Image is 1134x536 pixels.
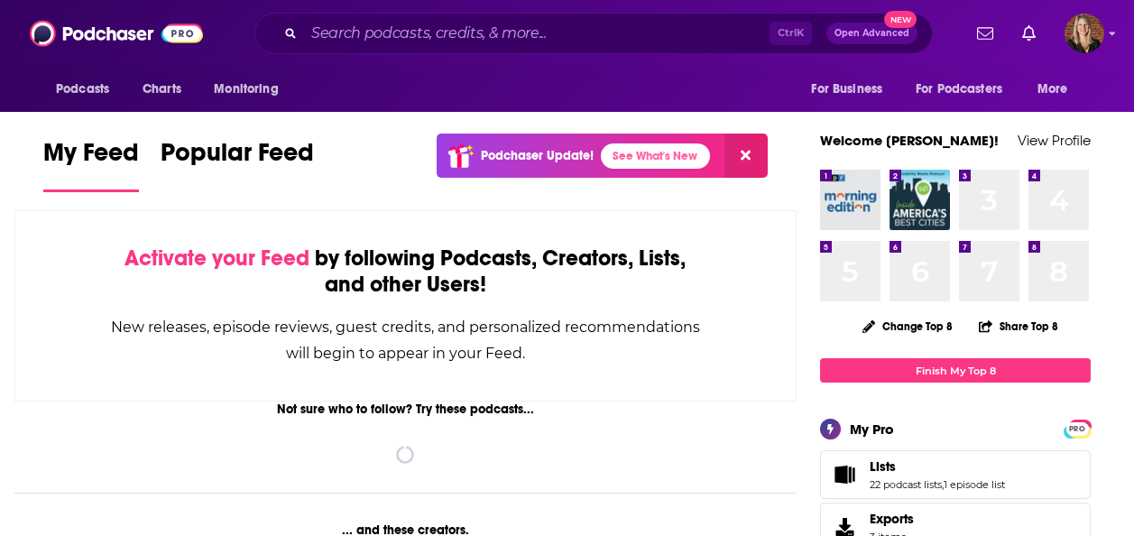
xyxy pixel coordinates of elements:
[870,478,942,491] a: 22 podcast lists
[43,137,139,179] span: My Feed
[820,450,1091,499] span: Lists
[826,462,862,487] a: Lists
[870,458,1005,475] a: Lists
[890,170,950,230] img: Livability: Inside America's Best Cities
[770,22,812,45] span: Ctrl K
[826,23,917,44] button: Open AdvancedNew
[811,77,882,102] span: For Business
[1066,422,1088,436] span: PRO
[481,148,594,163] p: Podchaser Update!
[143,77,181,102] span: Charts
[850,420,894,438] div: My Pro
[916,77,1002,102] span: For Podcasters
[798,72,905,106] button: open menu
[214,77,278,102] span: Monitoring
[1065,14,1104,53] button: Show profile menu
[43,137,139,192] a: My Feed
[106,245,705,298] div: by following Podcasts, Creators, Lists, and other Users!
[1066,421,1088,435] a: PRO
[870,511,914,527] span: Exports
[870,458,896,475] span: Lists
[601,143,710,169] a: See What's New
[852,315,963,337] button: Change Top 8
[131,72,192,106] a: Charts
[820,358,1091,383] a: Finish My Top 8
[820,132,999,149] a: Welcome [PERSON_NAME]!
[1018,132,1091,149] a: View Profile
[30,16,203,51] img: Podchaser - Follow, Share and Rate Podcasts
[106,314,705,366] div: New releases, episode reviews, guest credits, and personalized recommendations will begin to appe...
[161,137,314,192] a: Popular Feed
[304,19,770,48] input: Search podcasts, credits, & more...
[201,72,301,106] button: open menu
[1015,18,1043,49] a: Show notifications dropdown
[14,402,797,417] div: Not sure who to follow? Try these podcasts...
[1037,77,1068,102] span: More
[1065,14,1104,53] img: User Profile
[944,478,1005,491] a: 1 episode list
[820,170,880,230] img: Morning Edition
[56,77,109,102] span: Podcasts
[1065,14,1104,53] span: Logged in as Nicole_Violet_Podchaser
[254,13,933,54] div: Search podcasts, credits, & more...
[904,72,1028,106] button: open menu
[161,137,314,179] span: Popular Feed
[970,18,1000,49] a: Show notifications dropdown
[834,29,909,38] span: Open Advanced
[942,478,944,491] span: ,
[43,72,133,106] button: open menu
[978,309,1059,344] button: Share Top 8
[1025,72,1091,106] button: open menu
[884,11,917,28] span: New
[124,245,309,272] span: Activate your Feed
